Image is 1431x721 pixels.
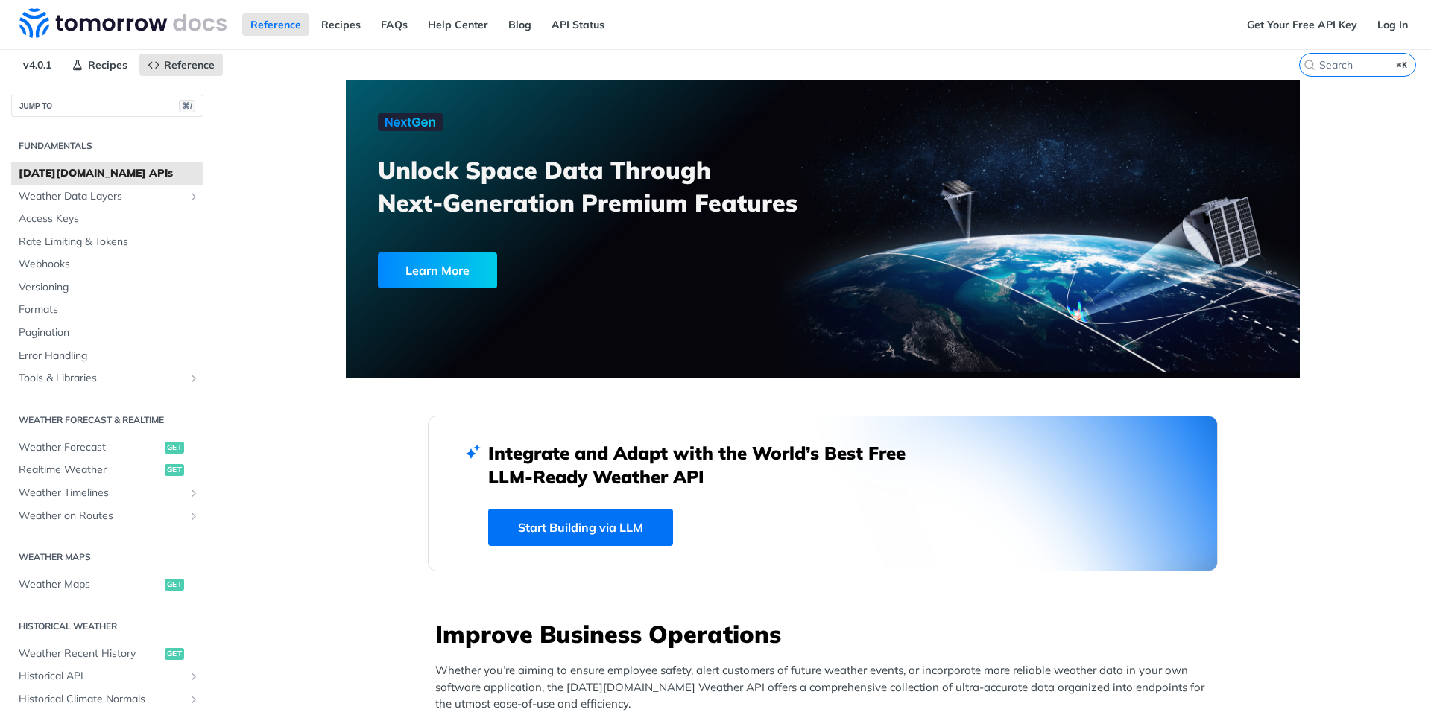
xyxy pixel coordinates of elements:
[11,345,203,367] a: Error Handling
[188,693,200,705] button: Show subpages for Historical Climate Normals
[435,617,1218,650] h3: Improve Business Operations
[19,486,184,501] span: Weather Timelines
[11,436,203,459] a: Weather Forecastget
[11,208,203,230] a: Access Keys
[11,574,203,596] a: Weather Mapsget
[165,442,184,454] span: get
[435,662,1218,713] p: Whether you’re aiming to ensure employee safety, alert customers of future weather events, or inc...
[11,482,203,504] a: Weather TimelinesShow subpages for Weather Timelines
[19,325,200,340] span: Pagination
[11,95,203,117] button: JUMP TO⌘/
[19,235,200,250] span: Rate Limiting & Tokens
[11,620,203,633] h2: Historical Weather
[11,253,203,276] a: Webhooks
[188,670,200,682] button: Show subpages for Historical API
[188,191,200,203] button: Show subpages for Weather Data Layers
[378,252,747,288] a: Learn More
[11,299,203,321] a: Formats
[164,58,215,72] span: Reference
[19,349,200,363] span: Error Handling
[19,257,200,272] span: Webhooks
[19,371,184,386] span: Tools & Libraries
[11,413,203,427] h2: Weather Forecast & realtime
[188,372,200,384] button: Show subpages for Tools & Libraries
[11,643,203,665] a: Weather Recent Historyget
[63,54,136,76] a: Recipes
[19,463,161,477] span: Realtime Weather
[19,647,161,661] span: Weather Recent History
[188,487,200,499] button: Show subpages for Weather Timelines
[165,648,184,660] span: get
[11,276,203,299] a: Versioning
[19,577,161,592] span: Weather Maps
[19,669,184,684] span: Historical API
[165,464,184,476] span: get
[11,162,203,185] a: [DATE][DOMAIN_NAME] APIs
[11,231,203,253] a: Rate Limiting & Tokens
[1393,57,1412,72] kbd: ⌘K
[188,510,200,522] button: Show subpages for Weather on Routes
[378,113,443,131] img: NextGen
[11,322,203,344] a: Pagination
[19,212,200,226] span: Access Keys
[88,58,127,72] span: Recipes
[378,252,497,288] div: Learn More
[543,13,613,36] a: API Status
[313,13,369,36] a: Recipes
[19,166,200,181] span: [DATE][DOMAIN_NAME] APIs
[19,692,184,707] span: Historical Climate Normals
[19,280,200,295] span: Versioning
[488,509,673,546] a: Start Building via LLM
[165,579,184,591] span: get
[15,54,60,76] span: v4.0.1
[11,185,203,208] a: Weather Data LayersShow subpages for Weather Data Layers
[19,440,161,455] span: Weather Forecast
[373,13,416,36] a: FAQs
[11,505,203,527] a: Weather on RoutesShow subpages for Weather on Routes
[139,54,223,76] a: Reference
[11,459,203,481] a: Realtime Weatherget
[420,13,496,36] a: Help Center
[11,367,203,390] a: Tools & LibrariesShow subpages for Tools & Libraries
[19,509,184,524] span: Weather on Routes
[19,302,200,317] span: Formats
[11,688,203,711] a: Historical Climate NormalsShow subpages for Historical Climate Normals
[179,100,195,112] span: ⌘/
[19,189,184,204] span: Weather Data Layers
[11,139,203,153] h2: Fundamentals
[11,665,203,687] a: Historical APIShow subpages for Historical API
[1239,13,1365,36] a: Get Your Free API Key
[1304,59,1315,71] svg: Search
[500,13,540,36] a: Blog
[488,441,928,489] h2: Integrate and Adapt with the World’s Best Free LLM-Ready Weather API
[242,13,309,36] a: Reference
[11,550,203,564] h2: Weather Maps
[19,8,227,38] img: Tomorrow.io Weather API Docs
[378,153,839,219] h3: Unlock Space Data Through Next-Generation Premium Features
[1369,13,1416,36] a: Log In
